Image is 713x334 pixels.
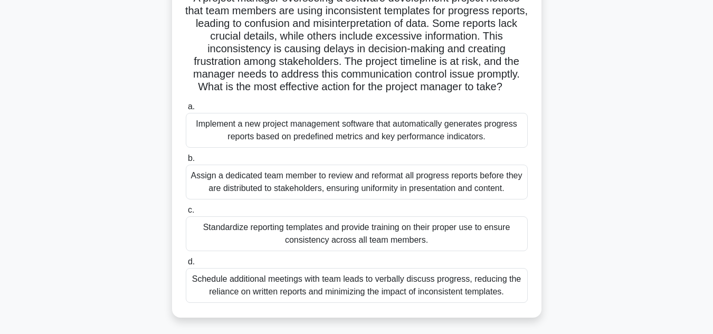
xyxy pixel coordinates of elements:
[186,268,528,303] div: Schedule additional meetings with team leads to verbally discuss progress, reducing the reliance ...
[188,257,195,266] span: d.
[188,102,195,111] span: a.
[188,205,194,214] span: c.
[186,216,528,251] div: Standardize reporting templates and provide training on their proper use to ensure consistency ac...
[186,113,528,148] div: Implement a new project management software that automatically generates progress reports based o...
[186,165,528,199] div: Assign a dedicated team member to review and reformat all progress reports before they are distri...
[188,154,195,163] span: b.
